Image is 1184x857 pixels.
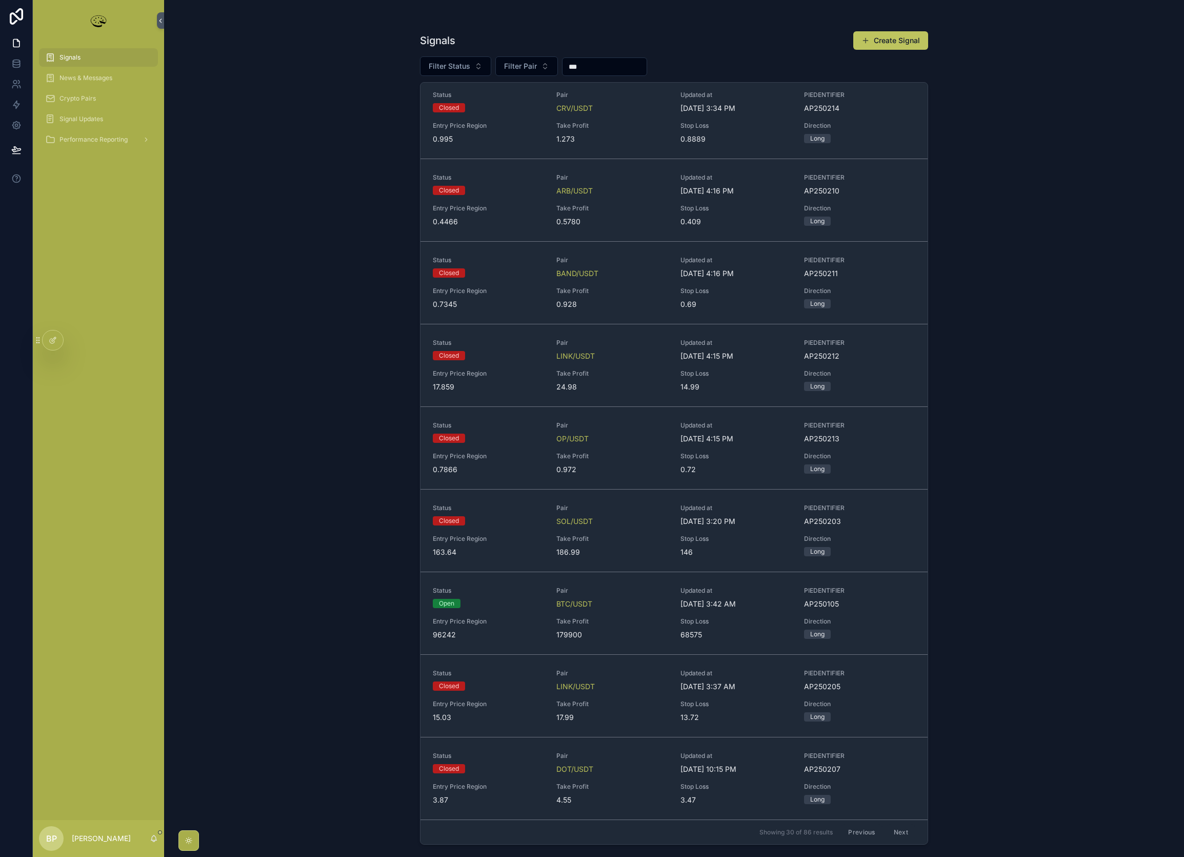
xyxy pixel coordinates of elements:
[804,287,915,295] span: Direction
[433,421,544,430] span: Status
[556,369,668,378] span: Take Profit
[680,256,792,264] span: Updated at
[556,669,668,677] span: Pair
[556,617,668,626] span: Take Profit
[556,516,593,527] span: SOL/USDT
[680,186,792,196] span: [DATE] 4:16 PM
[680,547,792,557] span: 146
[556,764,593,774] a: DOT/USDT
[556,434,589,444] a: OP/USDT
[33,41,164,162] div: scrollable content
[804,103,915,113] span: AP250214
[556,630,668,640] span: 179900
[680,452,792,460] span: Stop Loss
[39,69,158,87] a: News & Messages
[804,504,915,512] span: PIEDENTIFIER
[556,700,668,708] span: Take Profit
[556,217,668,227] span: 0.5780
[680,434,792,444] span: [DATE] 4:15 PM
[556,287,668,295] span: Take Profit
[46,832,57,845] span: BP
[439,516,459,525] div: Closed
[556,339,668,347] span: Pair
[439,764,459,773] div: Closed
[420,572,928,654] a: StatusOpenPairBTC/USDTUpdated at[DATE] 3:42 AMPIEDENTIFIERAP250105Entry Price Region96242Take Pro...
[680,669,792,677] span: Updated at
[556,421,668,430] span: Pair
[433,369,544,378] span: Entry Price Region
[504,61,537,71] span: Filter Pair
[804,256,915,264] span: PIEDENTIFIER
[433,700,544,708] span: Entry Price Region
[556,382,668,392] span: 24.98
[680,421,792,430] span: Updated at
[420,324,928,406] a: StatusClosedPairLINK/USDTUpdated at[DATE] 4:15 PMPIEDENTIFIERAP250212Entry Price Region17.859Take...
[680,339,792,347] span: Updated at
[810,217,825,226] div: Long
[680,630,792,640] span: 68575
[556,752,668,760] span: Pair
[556,268,598,279] span: BAND/USDT
[433,339,544,347] span: Status
[556,681,595,692] a: LINK/USDT
[39,48,158,67] a: Signals
[804,764,915,774] span: AP250207
[804,186,915,196] span: AP250210
[420,737,928,820] a: StatusClosedPairDOT/USDTUpdated at[DATE] 10:15 PMPIEDENTIFIERAP250207Entry Price Region3.87Take P...
[853,31,928,50] a: Create Signal
[804,91,915,99] span: PIEDENTIFIER
[433,173,544,182] span: Status
[439,103,459,112] div: Closed
[72,833,131,844] p: [PERSON_NAME]
[680,504,792,512] span: Updated at
[804,535,915,543] span: Direction
[433,535,544,543] span: Entry Price Region
[556,173,668,182] span: Pair
[420,33,455,48] h1: Signals
[804,351,915,361] span: AP250212
[556,103,593,113] span: CRV/USDT
[680,795,792,805] span: 3.47
[420,241,928,324] a: StatusClosedPairBAND/USDTUpdated at[DATE] 4:16 PMPIEDENTIFIERAP250211Entry Price Region0.7345Take...
[433,617,544,626] span: Entry Price Region
[680,134,792,144] span: 0.8889
[433,669,544,677] span: Status
[841,824,882,840] button: Previous
[433,382,544,392] span: 17.859
[680,712,792,723] span: 13.72
[433,287,544,295] span: Entry Price Region
[810,712,825,722] div: Long
[810,382,825,391] div: Long
[680,700,792,708] span: Stop Loss
[680,382,792,392] span: 14.99
[433,122,544,130] span: Entry Price Region
[433,91,544,99] span: Status
[680,752,792,760] span: Updated at
[556,122,668,130] span: Take Profit
[680,91,792,99] span: Updated at
[810,795,825,804] div: Long
[433,547,544,557] span: 163.64
[439,434,459,443] div: Closed
[556,351,595,361] a: LINK/USDT
[59,94,96,103] span: Crypto Pairs
[420,76,928,159] a: StatusClosedPairCRV/USDTUpdated at[DATE] 3:34 PMPIEDENTIFIERAP250214Entry Price Region0.995Take P...
[680,764,792,774] span: [DATE] 10:15 PM
[556,587,668,595] span: Pair
[433,134,544,144] span: 0.995
[556,547,668,557] span: 186.99
[39,110,158,128] a: Signal Updates
[680,464,792,475] span: 0.72
[680,587,792,595] span: Updated at
[59,53,81,62] span: Signals
[556,452,668,460] span: Take Profit
[810,134,825,143] div: Long
[556,504,668,512] span: Pair
[420,489,928,572] a: StatusClosedPairSOL/USDTUpdated at[DATE] 3:20 PMPIEDENTIFIERAP250203Entry Price Region163.64Take ...
[433,452,544,460] span: Entry Price Region
[556,256,668,264] span: Pair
